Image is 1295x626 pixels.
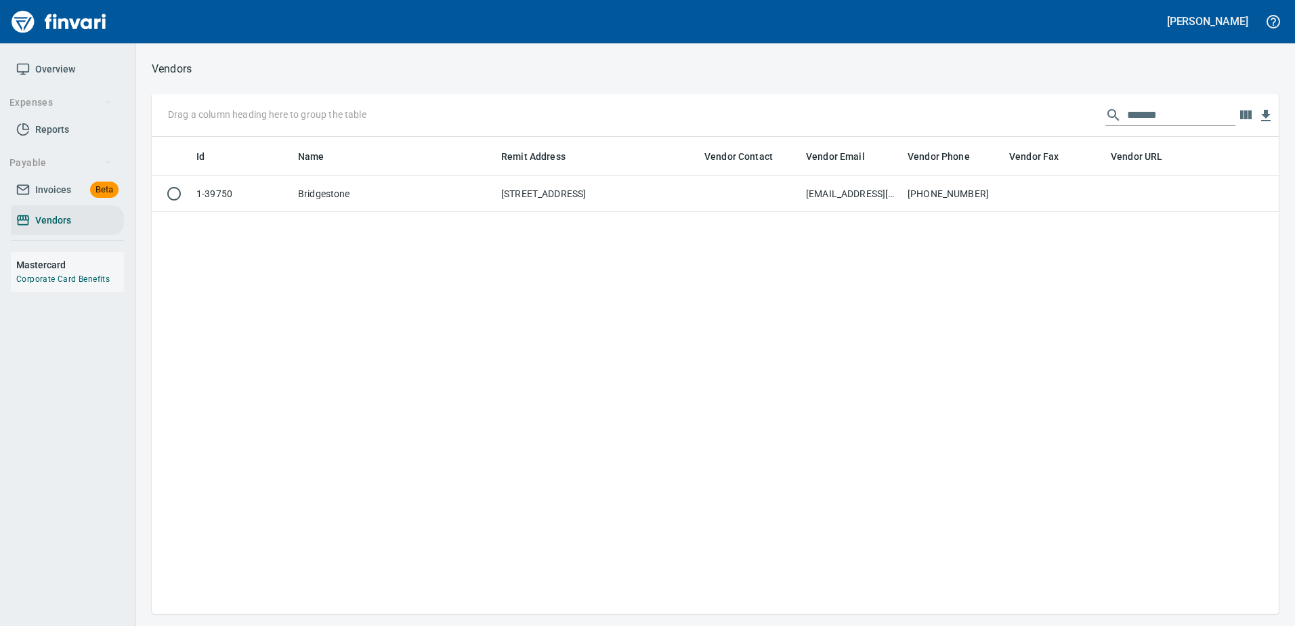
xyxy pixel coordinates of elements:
button: Download Table [1256,106,1276,126]
h6: Mastercard [16,257,124,272]
td: [EMAIL_ADDRESS][DOMAIN_NAME] [801,176,902,212]
button: Payable [4,150,117,175]
span: Id [196,148,222,165]
p: Drag a column heading here to group the table [168,108,366,121]
span: Vendor URL [1111,148,1163,165]
td: [PHONE_NUMBER] [902,176,1004,212]
span: Vendor Contact [704,148,773,165]
span: Overview [35,61,75,78]
span: Vendor Fax [1009,148,1077,165]
span: Beta [90,182,119,198]
span: Id [196,148,205,165]
span: Vendor Fax [1009,148,1059,165]
span: Vendor Contact [704,148,790,165]
nav: breadcrumb [152,61,192,77]
span: Vendor Phone [908,148,970,165]
td: Bridgestone [293,176,496,212]
span: Vendors [35,212,71,229]
span: Invoices [35,182,71,199]
p: Vendors [152,61,192,77]
button: [PERSON_NAME] [1164,11,1252,32]
a: Reports [11,114,124,145]
img: Finvari [8,5,110,38]
a: Corporate Card Benefits [16,274,110,284]
span: Name [298,148,342,165]
span: Remit Address [501,148,583,165]
span: Expenses [9,94,112,111]
span: Remit Address [501,148,566,165]
button: Expenses [4,90,117,115]
a: Vendors [11,205,124,236]
span: Vendor URL [1111,148,1181,165]
td: [STREET_ADDRESS] [496,176,699,212]
span: Vendor Email [806,148,865,165]
a: Overview [11,54,124,85]
span: Vendor Email [806,148,883,165]
span: Name [298,148,324,165]
td: 1-39750 [191,176,293,212]
button: Choose columns to display [1235,105,1256,125]
h5: [PERSON_NAME] [1167,14,1248,28]
a: InvoicesBeta [11,175,124,205]
span: Payable [9,154,112,171]
span: Vendor Phone [908,148,988,165]
span: Reports [35,121,69,138]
